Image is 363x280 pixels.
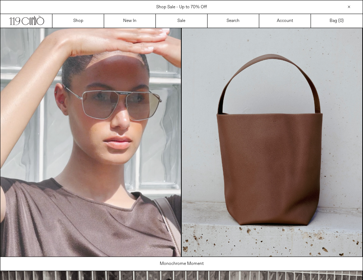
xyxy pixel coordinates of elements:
a: Account [259,14,311,28]
a: Sale [156,14,208,28]
a: Shop [52,14,104,28]
a: Monochrome Moment [0,257,363,271]
a: Bag () [311,14,363,28]
a: Search [208,14,259,28]
span: 0 [340,18,342,24]
a: Your browser does not support the video tag. [0,253,181,258]
video: Your browser does not support the video tag. [0,28,181,257]
a: Shop Sale - Up to 70% Off [156,4,207,10]
span: ) [340,18,344,24]
a: New In [104,14,156,28]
